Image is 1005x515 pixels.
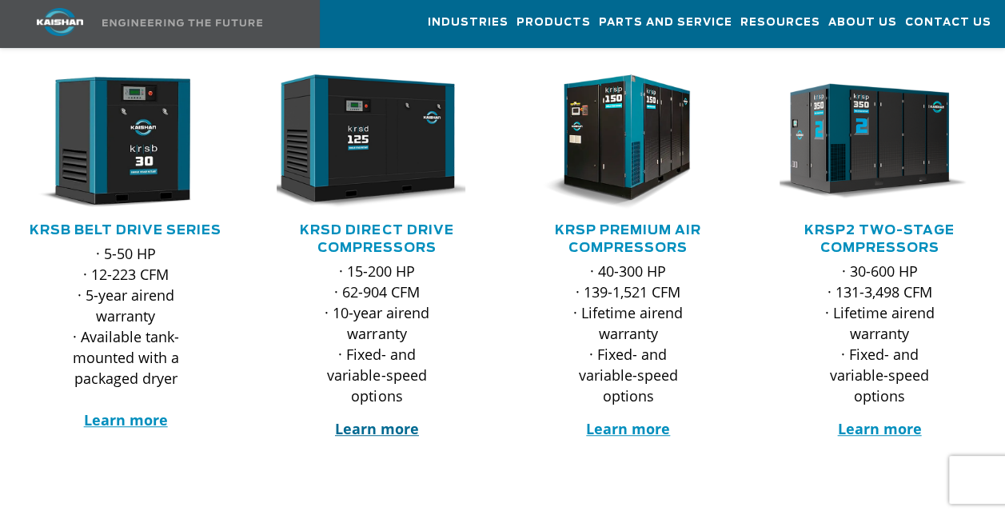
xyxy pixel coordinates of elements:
[516,14,591,32] span: Products
[102,19,262,26] img: Engineering the future
[30,224,221,237] a: KRSB Belt Drive Series
[828,1,897,44] a: About Us
[58,243,193,430] p: · 5-50 HP · 12-223 CFM · 5-year airend warranty · Available tank-mounted with a packaged dryer
[768,74,968,210] img: krsp350
[555,224,701,254] a: KRSP Premium Air Compressors
[516,1,591,44] a: Products
[428,1,508,44] a: Industries
[599,14,732,32] span: Parts and Service
[428,14,508,32] span: Industries
[804,224,955,254] a: KRSP2 Two-Stage Compressors
[837,419,921,438] a: Learn more
[586,419,670,438] a: Learn more
[740,14,820,32] span: Resources
[740,1,820,44] a: Resources
[828,14,897,32] span: About Us
[277,74,477,210] div: krsd125
[309,261,445,406] p: · 15-200 HP · 62-904 CFM · 10-year airend warranty · Fixed- and variable-speed options
[26,74,225,210] div: krsb30
[528,74,728,210] div: krsp150
[335,419,419,438] a: Learn more
[905,14,991,32] span: Contact Us
[780,74,979,210] div: krsp350
[14,74,214,210] img: krsb30
[84,410,168,429] a: Learn more
[905,1,991,44] a: Contact Us
[599,1,732,44] a: Parts and Service
[516,74,717,210] img: krsp150
[812,261,947,406] p: · 30-600 HP · 131-3,498 CFM · Lifetime airend warranty · Fixed- and variable-speed options
[265,74,465,210] img: krsd125
[300,224,453,254] a: KRSD Direct Drive Compressors
[560,261,696,406] p: · 40-300 HP · 139-1,521 CFM · Lifetime airend warranty · Fixed- and variable-speed options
